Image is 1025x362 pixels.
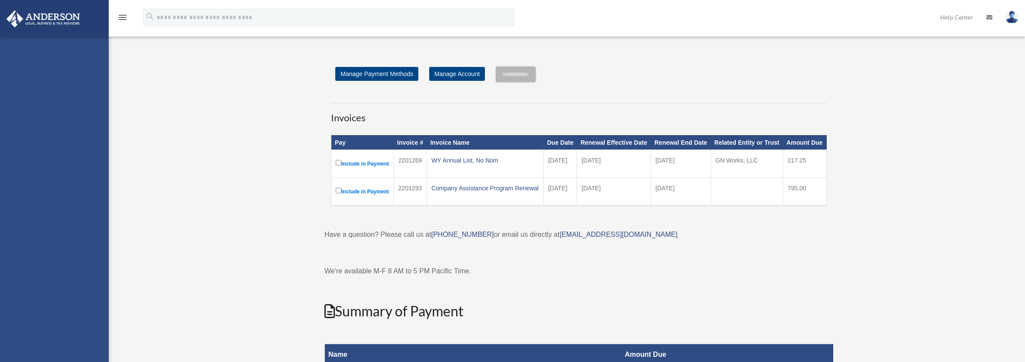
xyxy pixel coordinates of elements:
[783,178,826,206] td: 795.00
[783,150,826,178] td: 217.25
[577,178,651,206] td: [DATE]
[336,188,341,193] input: Include in Payment
[4,10,83,27] img: Anderson Advisors Platinum Portal
[336,160,341,166] input: Include in Payment
[427,135,544,150] th: Invoice Name
[331,103,827,125] h3: Invoices
[651,178,711,206] td: [DATE]
[324,265,833,277] p: We're available M-F 8 AM to 5 PM Pacific Time.
[711,150,783,178] td: GN Works, LLC
[431,182,539,194] div: Company Assistance Program Renewal
[544,150,577,178] td: [DATE]
[394,150,427,178] td: 2201269
[783,135,826,150] th: Amount Due
[1005,11,1018,23] img: User Pic
[577,135,651,150] th: Renewal Effective Date
[324,229,833,241] p: Have a question? Please call us at or email us directly at
[117,15,128,23] a: menu
[431,154,539,166] div: WY Annual List, No Nom
[544,178,577,206] td: [DATE]
[394,135,427,150] th: Invoice #
[145,12,155,21] i: search
[324,302,833,321] h2: Summary of Payment
[336,186,389,197] label: Include in Payment
[331,135,394,150] th: Pay
[651,150,711,178] td: [DATE]
[335,67,418,81] a: Manage Payment Methods
[544,135,577,150] th: Due Date
[711,135,783,150] th: Related Entity or Trust
[560,231,678,238] a: [EMAIL_ADDRESS][DOMAIN_NAME]
[651,135,711,150] th: Renewal End Date
[117,12,128,23] i: menu
[394,178,427,206] td: 2201293
[336,158,389,169] label: Include in Payment
[577,150,651,178] td: [DATE]
[431,231,494,238] a: [PHONE_NUMBER]
[429,67,485,81] a: Manage Account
